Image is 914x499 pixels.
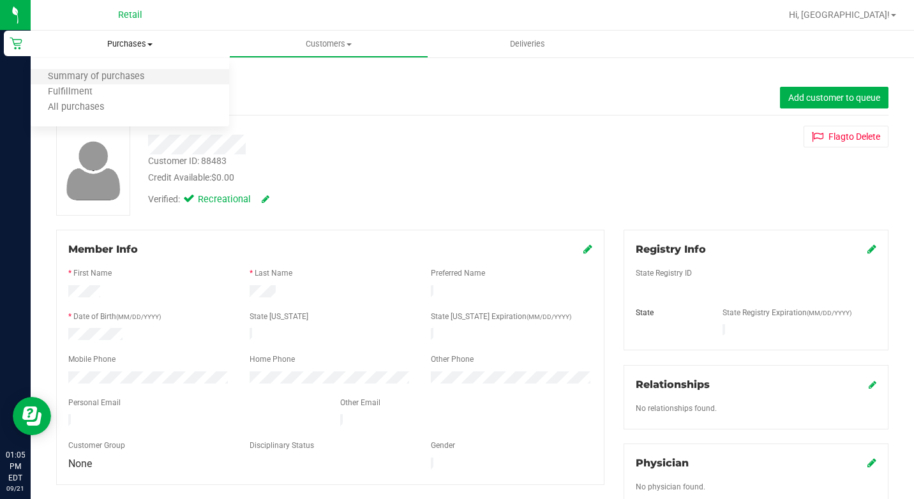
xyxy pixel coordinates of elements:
img: user-icon.png [60,138,127,204]
div: State [626,307,713,318]
span: All purchases [31,102,121,113]
span: Physician [636,457,689,469]
inline-svg: Retail [10,37,22,50]
label: State [US_STATE] [250,311,308,322]
label: Last Name [255,267,292,279]
span: Add customer to queue [788,93,880,103]
span: (MM/DD/YYYY) [527,313,571,320]
button: Add customer to queue [780,87,888,108]
div: Customer ID: 88483 [148,154,227,168]
label: Other Phone [431,354,474,365]
label: Date of Birth [73,311,161,322]
span: Recreational [198,193,249,207]
label: First Name [73,267,112,279]
span: No physician found. [636,482,705,491]
label: Preferred Name [431,267,485,279]
label: Other Email [340,397,380,408]
label: State Registry ID [636,267,692,279]
button: Flagto Delete [804,126,888,147]
label: State Registry Expiration [723,307,851,318]
label: Mobile Phone [68,354,116,365]
div: Credit Available: [148,171,555,184]
span: Hi, [GEOGRAPHIC_DATA]! [789,10,890,20]
span: Fulfillment [31,87,110,98]
a: Deliveries [428,31,627,57]
label: No relationships found. [636,403,717,414]
span: Relationships [636,378,710,391]
label: Home Phone [250,354,295,365]
iframe: Resource center [13,397,51,435]
span: Retail [118,10,142,20]
p: 01:05 PM EDT [6,449,25,484]
label: Disciplinary Status [250,440,314,451]
label: Gender [431,440,455,451]
label: State [US_STATE] Expiration [431,311,571,322]
div: Verified: [148,193,269,207]
a: Purchases Summary of purchases Fulfillment All purchases [31,31,229,57]
a: Customers [229,31,428,57]
span: None [68,458,92,470]
span: Summary of purchases [31,71,161,82]
span: (MM/DD/YYYY) [807,309,851,317]
p: 09/21 [6,484,25,493]
span: Registry Info [636,243,706,255]
span: $0.00 [211,172,234,182]
span: Purchases [31,38,229,50]
span: (MM/DD/YYYY) [116,313,161,320]
span: Member Info [68,243,138,255]
span: Customers [230,38,427,50]
label: Personal Email [68,397,121,408]
label: Customer Group [68,440,125,451]
span: Deliveries [493,38,562,50]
